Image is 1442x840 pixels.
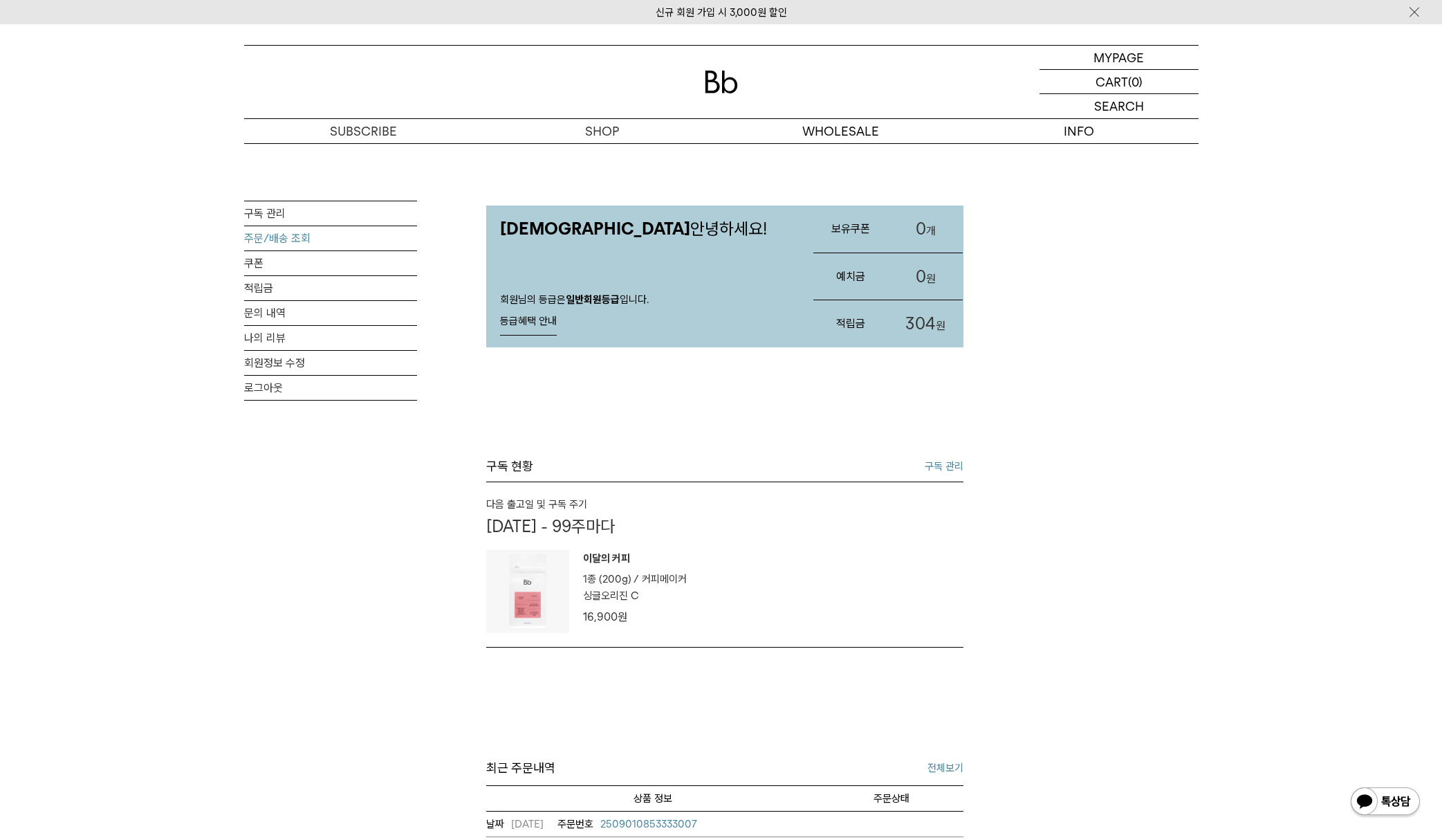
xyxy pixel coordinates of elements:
p: (0) [1128,70,1143,93]
span: 304 [905,313,936,334]
h3: 적립금 [813,305,888,342]
a: 주문/배송 조회 [244,226,417,250]
h6: 다음 출고일 및 구독 주기 [486,496,963,513]
a: 전체보기 [927,760,963,776]
p: WHOLESALE [721,119,960,143]
span: 2509010853333007 [600,818,697,830]
em: [DATE] [486,816,544,832]
p: 커피메이커 [642,571,687,587]
a: 304원 [888,300,963,347]
a: MYPAGE [1039,46,1199,70]
img: 로고 [705,71,738,93]
h3: 보유쿠폰 [813,210,888,247]
a: 0개 [888,206,963,253]
p: CART [1096,70,1128,93]
a: 등급혜택 안내 [500,308,557,336]
th: 상품명/옵션 [486,785,820,811]
p: [DATE] - 99주마다 [486,516,963,536]
p: 안녕하세요! [486,206,799,253]
span: 원 [618,610,627,623]
h3: 예치금 [813,258,888,295]
a: 쿠폰 [244,251,417,275]
span: 0 [916,219,926,239]
span: 0 [916,266,926,286]
div: 회원님의 등급은 입니다. [486,280,799,347]
p: INFO [960,119,1199,143]
p: SEARCH [1094,94,1144,118]
a: 상품이미지 이달의 커피 1종 (200g) / 커피메이커 싱글오리진 C 16,900원 [486,550,963,633]
a: CART (0) [1039,70,1199,94]
a: 나의 리뷰 [244,326,417,350]
a: 0원 [888,253,963,300]
th: 주문상태 [820,785,963,811]
a: 다음 출고일 및 구독 주기 [DATE] - 99주마다 [486,496,963,536]
div: 16,900 [583,608,687,626]
a: 로그아웃 [244,376,417,400]
a: 구독 관리 [244,201,417,226]
a: 문의 내역 [244,301,417,325]
a: SUBSCRIBE [244,119,483,143]
a: 적립금 [244,276,417,300]
h3: 구독 현황 [486,458,533,475]
img: 카카오톡 채널 1:1 채팅 버튼 [1349,786,1421,819]
strong: [DEMOGRAPHIC_DATA] [500,219,690,239]
span: 1종 (200g) / [583,573,639,585]
span: 최근 주문내역 [486,758,555,778]
img: 상품이미지 [486,550,569,633]
a: SHOP [483,119,721,143]
a: 구독 관리 [925,458,963,475]
p: MYPAGE [1093,46,1144,69]
a: 신규 회원 가입 시 3,000원 할인 [656,6,787,19]
strong: 일반회원등급 [566,293,620,306]
p: 이달의 커피 [583,550,687,571]
p: 싱글오리진 C [583,587,639,604]
a: 2509010853333007 [557,816,697,832]
a: 회원정보 수정 [244,351,417,375]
